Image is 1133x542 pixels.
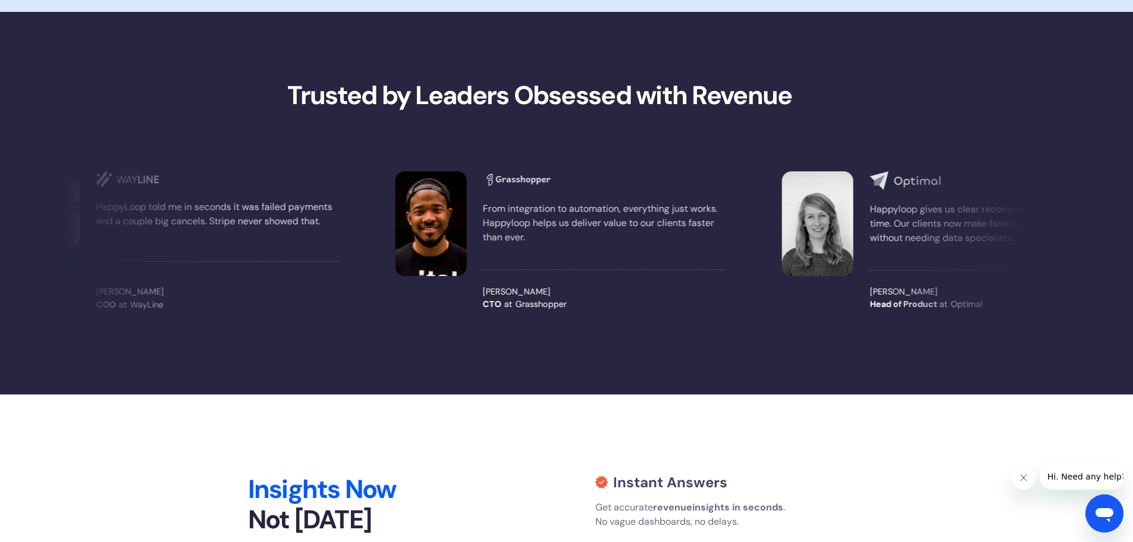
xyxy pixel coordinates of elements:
[248,474,470,536] h2: Not [DATE]
[1012,466,1035,490] iframe: Close message
[483,286,725,299] div: [PERSON_NAME]
[119,299,127,312] div: at
[595,500,792,529] p: Get accurate . No vague dashboards, no delays.
[504,299,513,312] div: at
[613,474,727,491] h3: Instant Answers
[483,299,501,312] div: CTO
[940,299,948,312] div: at
[692,501,783,513] strong: insights in seconds
[7,8,86,18] span: Hi. Need any help?
[951,299,983,312] div: Optimal
[96,286,338,299] div: [PERSON_NAME]
[96,200,338,228] p: HappyLoop told me in seconds it was failed payments and a couple big cancels. Stripe never showed...
[248,472,396,506] span: Insights Now
[96,299,116,312] div: COO
[130,299,164,312] div: WayLine
[1040,463,1123,490] iframe: Message from company
[1085,494,1123,532] iframe: Button to launch messaging window
[870,299,937,312] div: Head of Product
[483,202,725,245] p: From integration to automation, everything just works. Happyloop helps us deliver value to our cl...
[516,299,567,312] div: Grasshopper
[287,79,792,112] strong: Trusted by Leaders Obsessed with Revenue
[870,286,1112,299] div: [PERSON_NAME]
[653,501,692,513] strong: revenue
[870,203,1112,246] p: Happyloop gives us clear recommendations in real time. Our clients now make faster, smarter decis...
